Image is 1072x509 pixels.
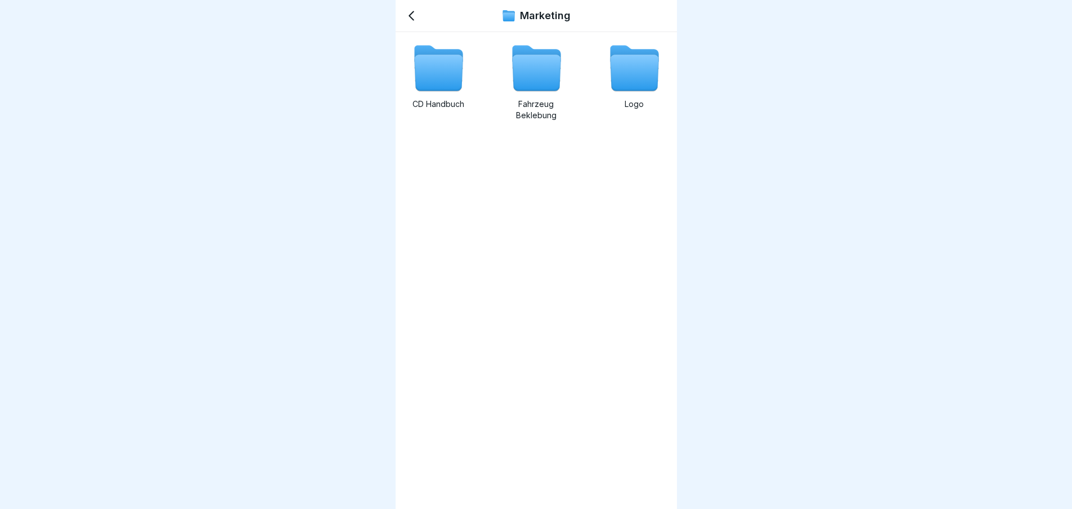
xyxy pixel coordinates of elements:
[600,99,668,110] p: Logo
[503,41,570,121] a: Fahrzeug Beklebung
[503,99,570,121] p: Fahrzeug Beklebung
[520,10,571,22] p: Marketing
[405,99,472,110] p: CD Handbuch
[405,41,472,121] a: CD Handbuch
[600,41,668,121] a: Logo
